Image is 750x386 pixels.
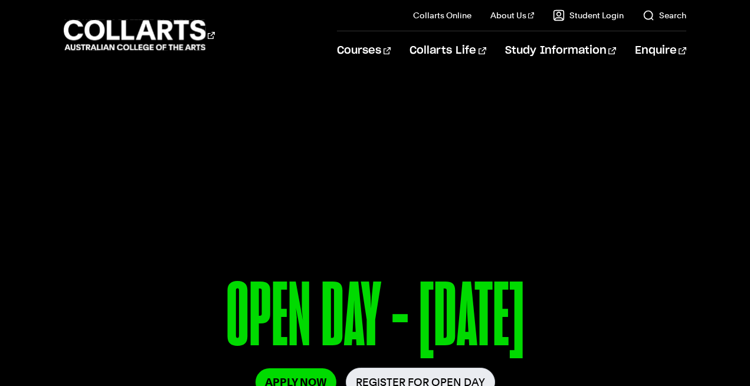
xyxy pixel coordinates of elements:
[413,9,471,21] a: Collarts Online
[505,31,616,70] a: Study Information
[64,270,686,368] p: OPEN DAY - [DATE]
[490,9,534,21] a: About Us
[64,18,215,52] div: Go to homepage
[553,9,624,21] a: Student Login
[643,9,686,21] a: Search
[410,31,486,70] a: Collarts Life
[337,31,391,70] a: Courses
[635,31,686,70] a: Enquire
